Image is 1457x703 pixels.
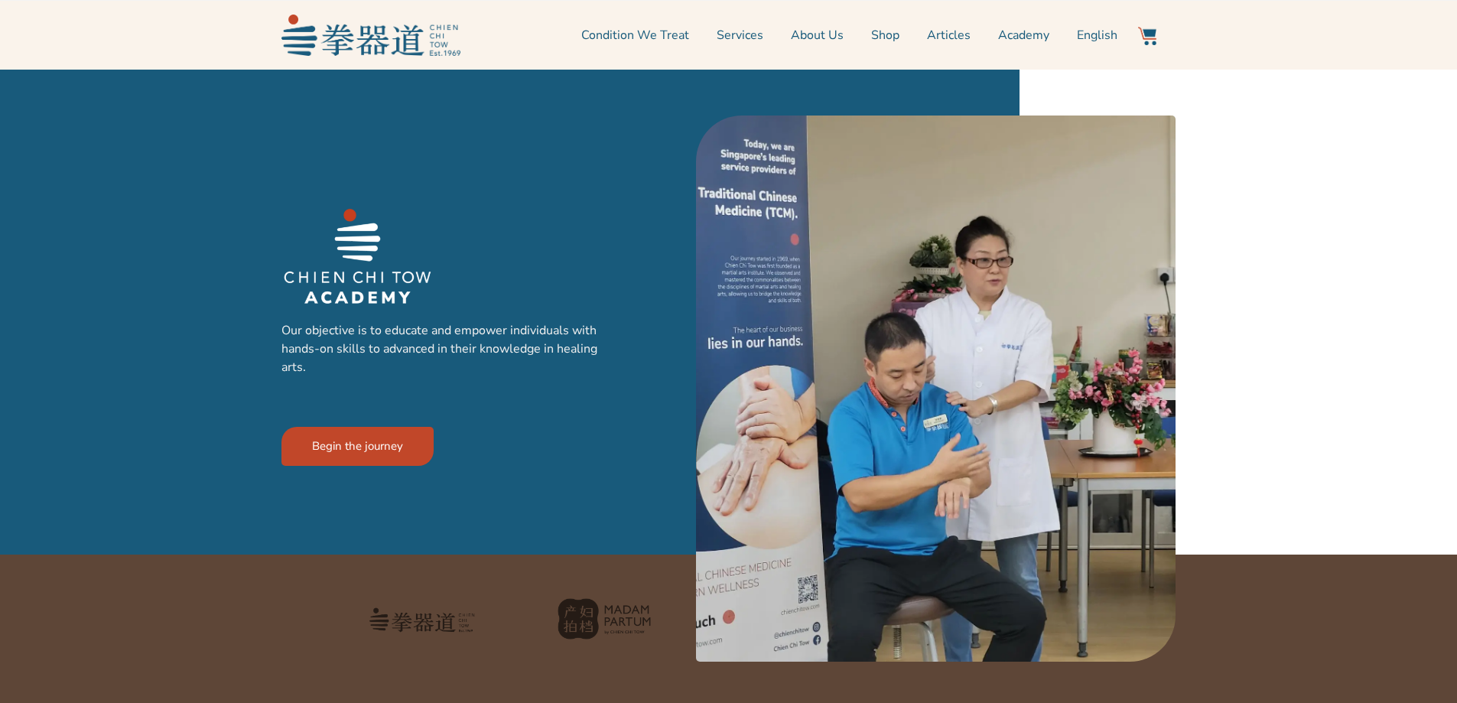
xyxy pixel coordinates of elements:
a: Services [717,16,763,54]
a: Begin the journey [281,427,434,466]
a: Articles [927,16,971,54]
a: Condition We Treat [581,16,689,54]
a: Shop [871,16,899,54]
span: Begin the journey [312,441,403,452]
a: About Us [791,16,844,54]
p: Our objective is to educate and empower individuals with hands-on skills to advanced in their kno... [281,321,613,376]
nav: Menu [468,16,1118,54]
a: English [1077,16,1117,54]
a: Academy [998,16,1049,54]
img: Website Icon-03 [1138,27,1156,45]
span: English [1077,26,1117,44]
